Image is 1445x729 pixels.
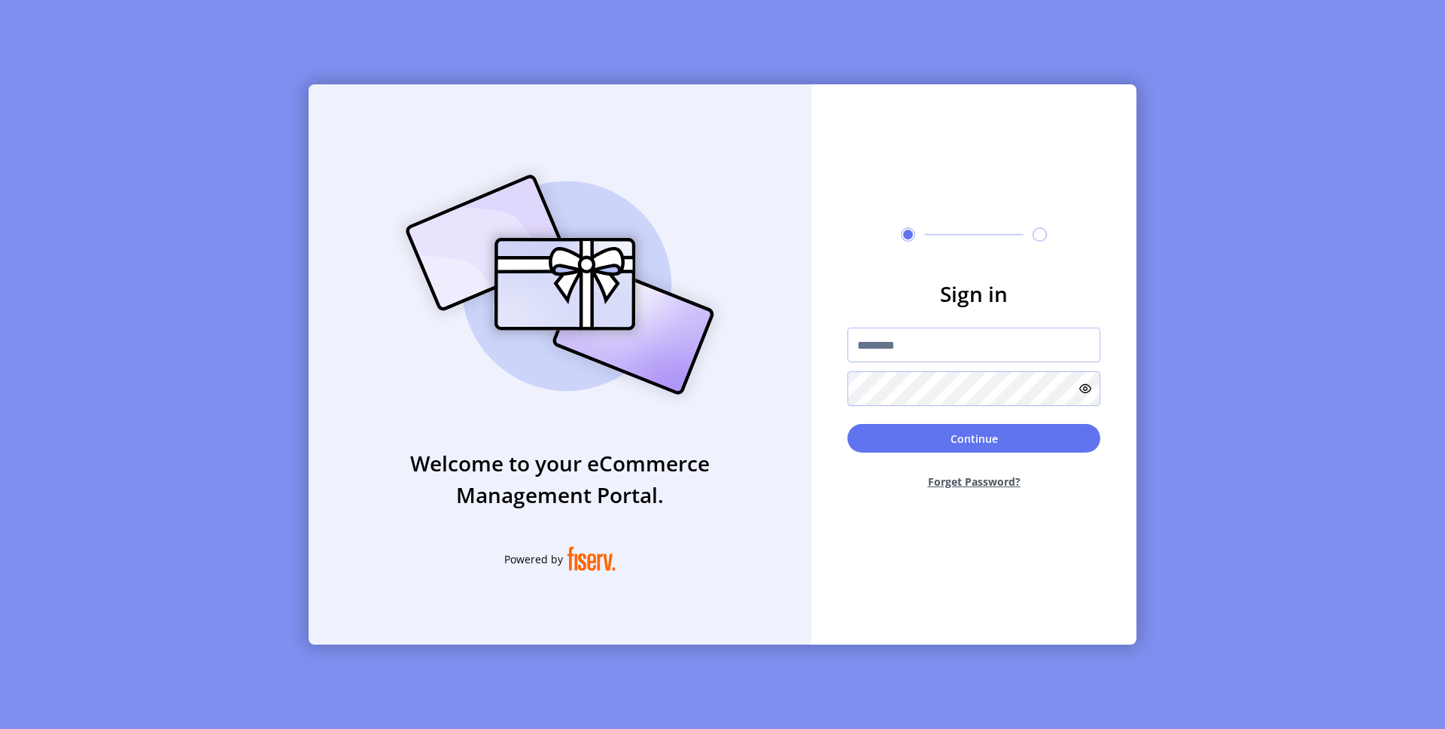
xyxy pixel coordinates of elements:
[847,424,1100,453] button: Continue
[847,278,1100,310] h3: Sign in
[847,462,1100,502] button: Forget Password?
[383,158,737,411] img: card_Illustration.svg
[504,551,563,567] span: Powered by
[309,447,811,511] h3: Welcome to your eCommerce Management Portal.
